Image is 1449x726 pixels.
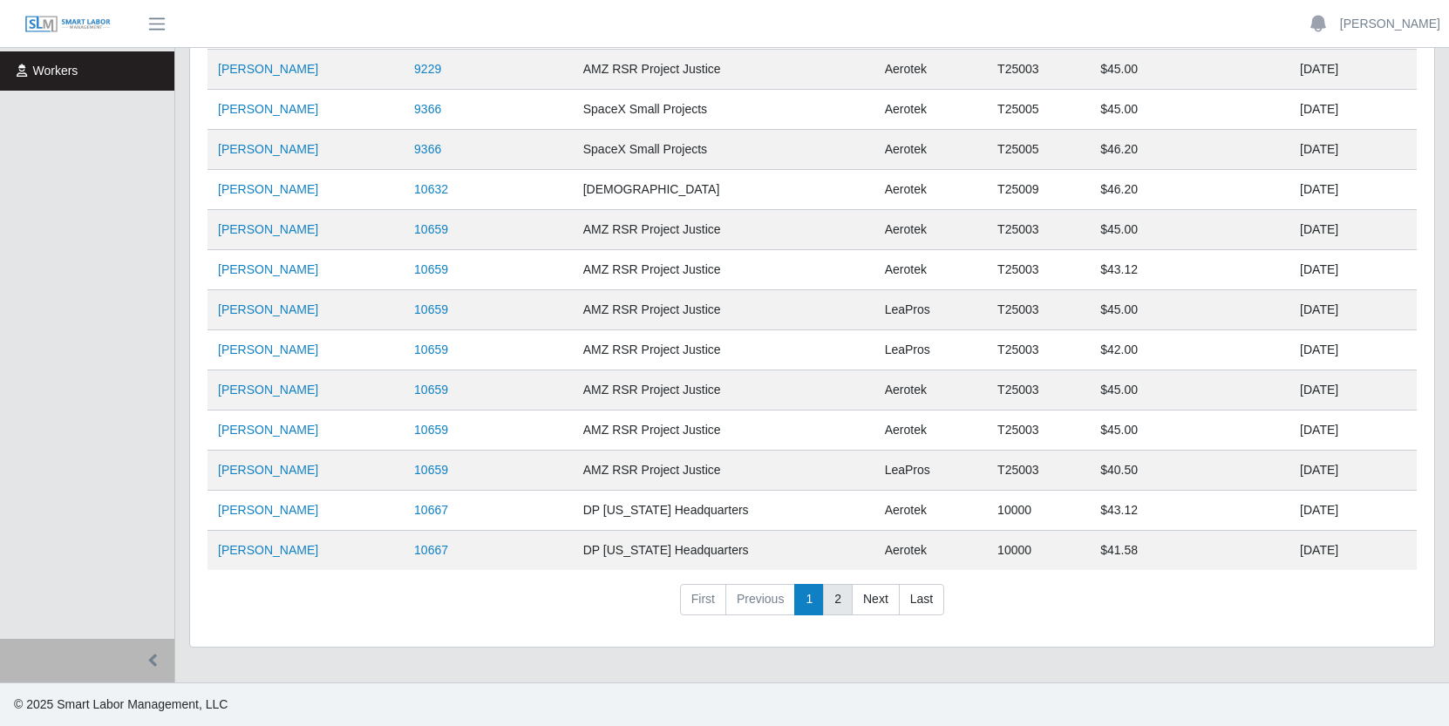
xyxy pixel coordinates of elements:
a: 2 [823,584,853,615]
a: 10632 [414,182,448,196]
a: [PERSON_NAME] [218,343,318,356]
a: [PERSON_NAME] [218,182,318,196]
td: T25005 [987,90,1090,130]
td: $45.00 [1090,50,1289,90]
td: [DATE] [1289,290,1417,330]
td: T25009 [987,170,1090,210]
td: T25003 [987,210,1090,250]
span: © 2025 Smart Labor Management, LLC [14,697,228,711]
a: [PERSON_NAME] [218,543,318,557]
a: [PERSON_NAME] [218,102,318,116]
td: $40.50 [1090,451,1289,491]
td: T25003 [987,370,1090,410]
td: $42.00 [1090,330,1289,370]
td: Aerotek [874,50,987,90]
td: LeaPros [874,451,987,491]
td: AMZ RSR Project Justice [573,50,874,90]
td: Aerotek [874,210,987,250]
td: SpaceX Small Projects [573,130,874,170]
td: 10000 [987,491,1090,531]
td: Aerotek [874,130,987,170]
td: [DATE] [1289,130,1417,170]
a: 10659 [414,343,448,356]
td: $41.58 [1090,531,1289,571]
a: [PERSON_NAME] [218,423,318,437]
a: [PERSON_NAME] [218,503,318,517]
a: Next [852,584,900,615]
a: [PERSON_NAME] [1340,15,1440,33]
a: [PERSON_NAME] [218,463,318,477]
td: Aerotek [874,250,987,290]
td: T25003 [987,290,1090,330]
td: Aerotek [874,90,987,130]
a: 9366 [414,142,441,156]
a: 10659 [414,423,448,437]
td: T25003 [987,330,1090,370]
td: DP [US_STATE] Headquarters [573,531,874,571]
a: 10659 [414,302,448,316]
a: [PERSON_NAME] [218,262,318,276]
img: SLM Logo [24,15,112,34]
td: AMZ RSR Project Justice [573,370,874,410]
td: 10000 [987,531,1090,571]
td: [DATE] [1289,370,1417,410]
td: T25003 [987,250,1090,290]
td: [DATE] [1289,531,1417,571]
td: [DATE] [1289,170,1417,210]
nav: pagination [207,584,1417,629]
a: 10659 [414,222,448,236]
td: $45.00 [1090,210,1289,250]
td: AMZ RSR Project Justice [573,330,874,370]
a: 10667 [414,543,448,557]
td: $45.00 [1090,410,1289,451]
td: AMZ RSR Project Justice [573,290,874,330]
a: Last [899,584,944,615]
a: [PERSON_NAME] [218,222,318,236]
a: [PERSON_NAME] [218,383,318,397]
td: T25003 [987,451,1090,491]
td: LeaPros [874,330,987,370]
td: DP [US_STATE] Headquarters [573,491,874,531]
td: $46.20 [1090,130,1289,170]
td: $45.00 [1090,90,1289,130]
a: 9229 [414,62,441,76]
td: Aerotek [874,370,987,410]
td: [DATE] [1289,330,1417,370]
td: [DATE] [1289,90,1417,130]
td: AMZ RSR Project Justice [573,210,874,250]
a: 1 [794,584,824,615]
a: 10659 [414,262,448,276]
a: 10659 [414,463,448,477]
td: AMZ RSR Project Justice [573,410,874,451]
td: Aerotek [874,410,987,451]
td: Aerotek [874,491,987,531]
a: 10659 [414,383,448,397]
a: [PERSON_NAME] [218,302,318,316]
a: 9366 [414,102,441,116]
td: $46.20 [1090,170,1289,210]
a: 10667 [414,503,448,517]
td: $45.00 [1090,370,1289,410]
td: [DEMOGRAPHIC_DATA] [573,170,874,210]
td: [DATE] [1289,410,1417,451]
a: [PERSON_NAME] [218,62,318,76]
td: AMZ RSR Project Justice [573,250,874,290]
td: [DATE] [1289,491,1417,531]
td: T25003 [987,410,1090,451]
td: LeaPros [874,290,987,330]
td: $45.00 [1090,290,1289,330]
td: [DATE] [1289,250,1417,290]
td: T25005 [987,130,1090,170]
td: AMZ RSR Project Justice [573,451,874,491]
td: Aerotek [874,531,987,571]
td: [DATE] [1289,451,1417,491]
td: SpaceX Small Projects [573,90,874,130]
span: Workers [33,64,78,78]
a: [PERSON_NAME] [218,142,318,156]
td: [DATE] [1289,50,1417,90]
td: $43.12 [1090,250,1289,290]
td: $43.12 [1090,491,1289,531]
td: Aerotek [874,170,987,210]
td: T25003 [987,50,1090,90]
td: [DATE] [1289,210,1417,250]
